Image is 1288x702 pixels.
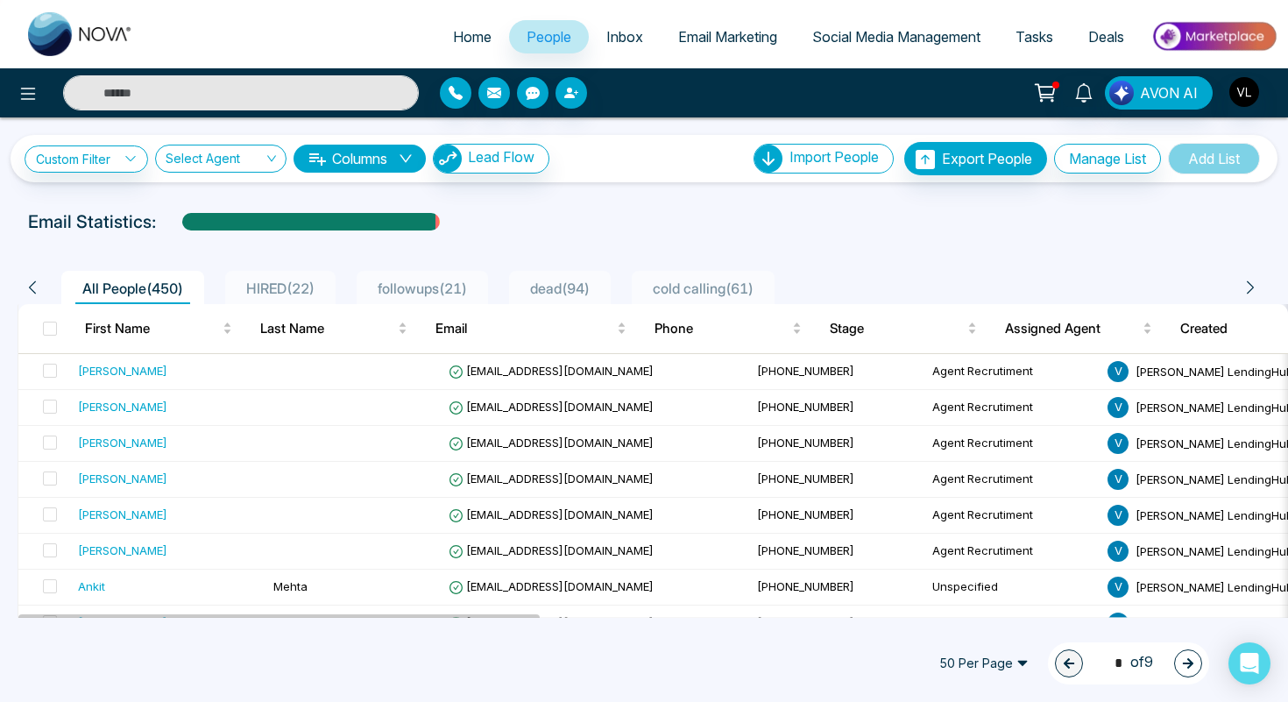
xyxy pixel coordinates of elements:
[421,304,640,353] th: Email
[925,606,1100,642] td: Agent Recrutiment
[449,507,654,521] span: [EMAIL_ADDRESS][DOMAIN_NAME]
[78,398,167,415] div: [PERSON_NAME]
[239,280,322,297] span: HIRED ( 22 )
[1229,77,1259,107] img: User Avatar
[1071,20,1142,53] a: Deals
[294,145,426,173] button: Columnsdown
[646,280,761,297] span: cold calling ( 61 )
[927,649,1041,677] span: 50 Per Page
[757,472,854,486] span: [PHONE_NUMBER]
[85,318,219,339] span: First Name
[757,436,854,450] span: [PHONE_NUMBER]
[1108,469,1129,490] span: V
[757,364,854,378] span: [PHONE_NUMBER]
[426,144,549,174] a: Lead FlowLead Flow
[399,152,413,166] span: down
[812,28,980,46] span: Social Media Management
[925,534,1100,570] td: Agent Recrutiment
[523,280,597,297] span: dead ( 94 )
[435,318,613,339] span: Email
[1108,505,1129,526] span: V
[757,543,854,557] span: [PHONE_NUMBER]
[246,304,421,353] th: Last Name
[589,20,661,53] a: Inbox
[606,28,643,46] span: Inbox
[1108,433,1129,454] span: V
[991,304,1166,353] th: Assigned Agent
[260,318,394,339] span: Last Name
[1150,17,1277,56] img: Market-place.gif
[273,579,308,593] span: Mehta
[757,400,854,414] span: [PHONE_NUMBER]
[830,318,964,339] span: Stage
[435,20,509,53] a: Home
[527,28,571,46] span: People
[78,506,167,523] div: [PERSON_NAME]
[925,390,1100,426] td: Agent Recrutiment
[1108,613,1129,634] span: V
[925,498,1100,534] td: Agent Recrutiment
[449,615,654,629] span: [EMAIL_ADDRESS][DOMAIN_NAME]
[1104,651,1153,675] span: of 9
[433,144,549,174] button: Lead Flow
[942,150,1032,167] span: Export People
[904,142,1047,175] button: Export People
[1140,82,1198,103] span: AVON AI
[449,579,654,593] span: [EMAIL_ADDRESS][DOMAIN_NAME]
[789,148,879,166] span: Import People
[640,304,816,353] th: Phone
[468,148,534,166] span: Lead Flow
[998,20,1071,53] a: Tasks
[78,578,105,595] div: Ankit
[1109,81,1134,105] img: Lead Flow
[1228,642,1270,684] div: Open Intercom Messenger
[795,20,998,53] a: Social Media Management
[757,507,854,521] span: [PHONE_NUMBER]
[655,318,789,339] span: Phone
[1005,318,1139,339] span: Assigned Agent
[449,472,654,486] span: [EMAIL_ADDRESS][DOMAIN_NAME]
[757,579,854,593] span: [PHONE_NUMBER]
[678,28,777,46] span: Email Marketing
[509,20,589,53] a: People
[1016,28,1053,46] span: Tasks
[434,145,462,173] img: Lead Flow
[78,362,167,379] div: [PERSON_NAME]
[71,304,246,353] th: First Name
[28,209,156,235] p: Email Statistics:
[449,436,654,450] span: [EMAIL_ADDRESS][DOMAIN_NAME]
[25,145,148,173] a: Custom Filter
[449,543,654,557] span: [EMAIL_ADDRESS][DOMAIN_NAME]
[1105,76,1213,110] button: AVON AI
[449,400,654,414] span: [EMAIL_ADDRESS][DOMAIN_NAME]
[816,304,991,353] th: Stage
[925,354,1100,390] td: Agent Recrutiment
[1108,397,1129,418] span: V
[75,280,190,297] span: All People ( 450 )
[453,28,492,46] span: Home
[449,364,654,378] span: [EMAIL_ADDRESS][DOMAIN_NAME]
[1088,28,1124,46] span: Deals
[661,20,795,53] a: Email Marketing
[757,615,854,629] span: [PHONE_NUMBER]
[78,434,167,451] div: [PERSON_NAME]
[371,280,474,297] span: followups ( 21 )
[925,570,1100,606] td: Unspecified
[28,12,133,56] img: Nova CRM Logo
[1054,144,1161,174] button: Manage List
[78,542,167,559] div: [PERSON_NAME]
[78,470,167,487] div: [PERSON_NAME]
[1108,361,1129,382] span: V
[1108,577,1129,598] span: V
[925,462,1100,498] td: Agent Recrutiment
[925,426,1100,462] td: Agent Recrutiment
[1108,541,1129,562] span: V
